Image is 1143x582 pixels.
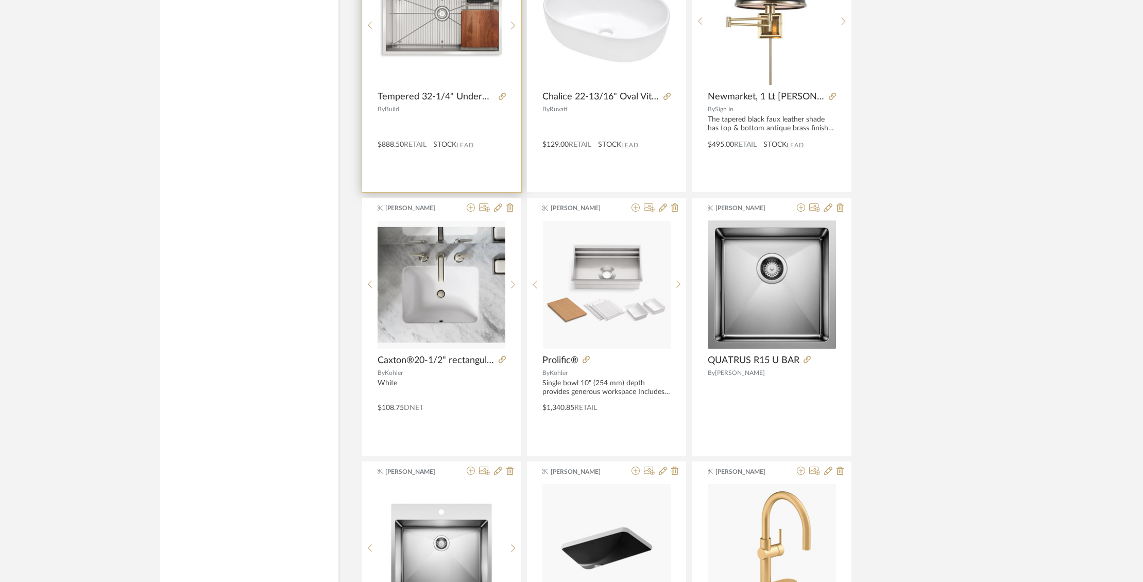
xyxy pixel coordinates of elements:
span: Kohler [385,370,403,376]
span: DNET [404,404,423,412]
span: STOCK [763,140,787,150]
span: Lead [621,142,639,149]
span: By [708,106,715,112]
span: By [542,370,550,376]
span: $1,340.85 [542,404,574,412]
span: By [708,370,715,376]
span: STOCK [598,140,621,150]
img: Prolific® [543,221,671,349]
div: White [378,379,506,397]
span: By [378,106,385,112]
span: $888.50 [378,141,404,148]
span: Retail [569,141,591,148]
span: $108.75 [378,404,404,412]
span: [PERSON_NAME] [385,203,450,213]
div: Single bowl 10" (254 mm) depth provides generous workspace Includes bamboo cutting board, two mul... [542,379,671,397]
span: By [542,106,550,112]
div: The tapered black faux leather shade has top & bottom antique brass finish accent rings is, affix... [708,115,836,133]
span: By [378,370,385,376]
img: Caxton®20-1/2" rectangular undermount bathroom sink [378,221,505,349]
span: Ruvati [550,106,567,112]
span: Kohler [550,370,568,376]
span: Lead [456,142,474,149]
span: Retail [404,141,427,148]
img: QUATRUS R15 U BAR [708,220,836,349]
span: Tempered 32-1/4" Undermount Single Basin Stainless Steel Workstation Kitchen Sink with Walnut Cut... [378,91,494,102]
span: Retail [574,404,597,412]
span: Newmarket, 1 Lt [PERSON_NAME] [708,91,825,102]
span: Lead [787,142,804,149]
span: Retail [734,141,757,148]
span: [PERSON_NAME] [551,203,616,213]
span: QUATRUS R15 U BAR [708,355,799,366]
span: Chalice 22-13/16" Oval Vitreous [GEOGRAPHIC_DATA] Vessel Bathroom Sink with Overflow [542,91,659,102]
span: $495.00 [708,141,734,148]
span: STOCK [433,140,456,150]
span: [PERSON_NAME] [715,203,780,213]
span: [PERSON_NAME] [551,467,616,476]
span: Build [385,106,399,112]
span: $129.00 [542,141,569,148]
span: [PERSON_NAME] [385,467,450,476]
span: Sign In [715,106,733,112]
span: [PERSON_NAME] [715,467,780,476]
span: [PERSON_NAME] [715,370,765,376]
span: Caxton®20-1/2" rectangular undermount bathroom sink [378,355,494,366]
span: Prolific® [542,355,578,366]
